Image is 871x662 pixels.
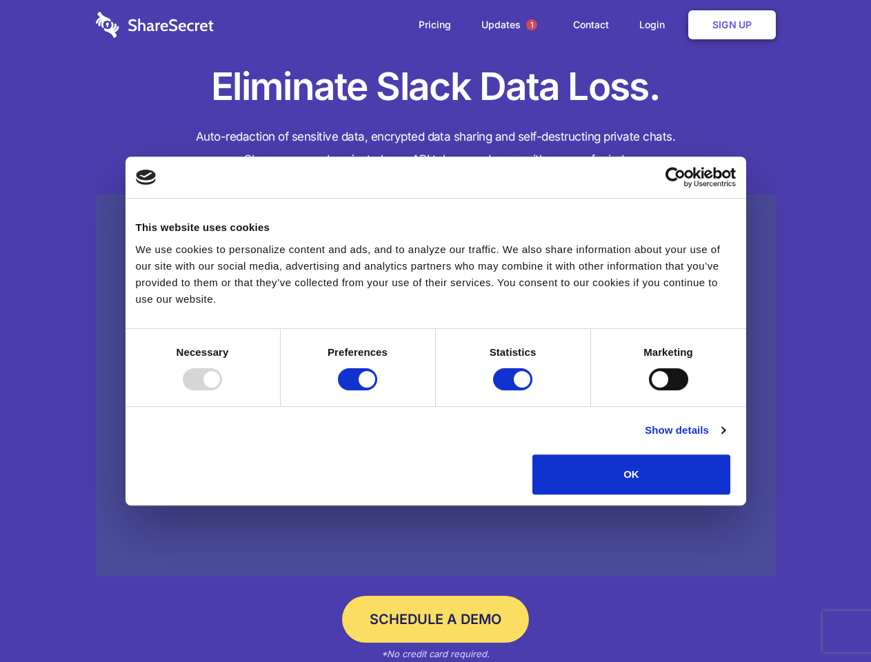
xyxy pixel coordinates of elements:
img: logo-wordmark-white-trans-d4663122ce5f474addd5e946df7df03e33cb6a1c49d2221995e7729f52c070b2.svg [96,12,214,38]
a: Contact [559,3,623,46]
a: Schedule a Demo [342,596,529,643]
a: Wistia video thumbnail [96,194,776,577]
div: This website uses cookies [136,219,736,236]
div: We use cookies to personalize content and ads, and to analyze our traffic. We also share informat... [136,241,736,308]
em: *No credit card required. [381,648,490,659]
h4: Auto-redaction of sensitive data, encrypted data sharing and self-destructing private chats. Shar... [96,126,776,171]
strong: Marketing [643,346,693,358]
strong: Necessary [177,346,229,358]
strong: Preferences [328,346,388,358]
a: Login [625,3,685,46]
button: OK [532,454,730,494]
strong: Statistics [490,346,537,358]
a: Pricing [405,3,465,46]
h1: Eliminate Slack Data Loss. [96,62,776,112]
span: 1 [526,19,537,30]
a: Sign Up [688,10,776,39]
img: logo [136,170,157,185]
a: Show details [645,422,725,439]
a: Usercentrics Cookiebot - opens in a new window [615,167,736,188]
